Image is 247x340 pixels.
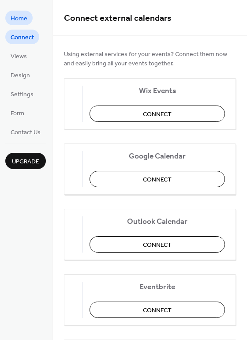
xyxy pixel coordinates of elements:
a: Views [5,49,32,63]
button: Connect [90,106,225,122]
span: Connect [11,33,34,42]
a: Home [5,11,33,25]
span: Form [11,109,24,118]
span: Wix Events [90,87,225,96]
span: Connect [143,175,172,185]
span: Connect external calendars [64,10,172,27]
a: Design [5,68,35,82]
span: Using external services for your events? Connect them now and easily bring all your events together. [64,50,236,68]
span: Contact Us [11,128,41,137]
a: Connect [5,30,39,44]
span: Connect [143,241,172,250]
span: Connect [143,306,172,315]
span: Google Calendar [90,152,225,161]
span: Upgrade [12,157,39,166]
a: Settings [5,87,39,101]
span: Home [11,14,27,23]
span: Design [11,71,30,80]
button: Connect [90,236,225,253]
a: Contact Us [5,125,46,139]
button: Connect [90,171,225,187]
a: Form [5,106,30,120]
span: Connect [143,110,172,119]
button: Connect [90,302,225,318]
button: Upgrade [5,153,46,169]
span: Eventbrite [90,283,225,292]
span: Outlook Calendar [90,217,225,227]
span: Settings [11,90,34,99]
span: Views [11,52,27,61]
